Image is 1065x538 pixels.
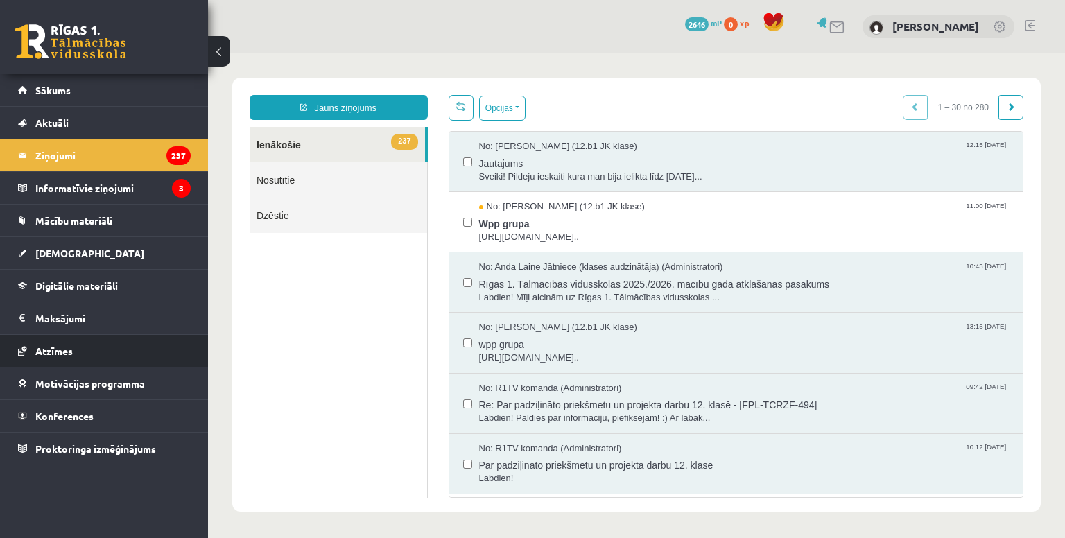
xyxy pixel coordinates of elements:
a: 0 xp [724,17,756,28]
a: Informatīvie ziņojumi3 [18,172,191,204]
a: Nosūtītie [42,109,219,144]
span: Rīgas 1. Tālmācības vidusskolas 2025./2026. mācību gada atklāšanas pasākums [271,220,802,238]
span: Jautajums [271,100,802,117]
span: 0 [724,17,738,31]
span: Re: Par padziļināto priekšmetu un projekta darbu 12. klasē - [FPL-TCRZF-494] [271,341,802,358]
span: No: [PERSON_NAME] (12.b1 JK klase) [271,268,429,281]
span: Aktuāli [35,116,69,129]
a: Sākums [18,74,191,106]
legend: Ziņojumi [35,139,191,171]
span: wpp grupa [271,281,802,298]
a: Motivācijas programma [18,367,191,399]
a: No: R1TV komanda (Administratori) 09:42 [DATE] Re: Par padziļināto priekšmetu un projekta darbu 1... [271,329,802,372]
a: Maksājumi [18,302,191,334]
span: Par padziļināto priekšmetu un projekta darbu 12. klasē [271,401,802,419]
a: No: Anda Laine Jātniece (klases audzinātāja) (Administratori) 10:43 [DATE] Rīgas 1. Tālmācības vi... [271,207,802,250]
span: Wpp grupa [271,160,802,177]
span: No: [PERSON_NAME] (12.b1 JK klase) [271,147,437,160]
span: [DEMOGRAPHIC_DATA] [35,247,144,259]
span: No: Anda Laine Jātniece (klases audzinātāja) (Administratori) [271,207,515,220]
legend: Informatīvie ziņojumi [35,172,191,204]
i: 3 [172,179,191,198]
a: [DEMOGRAPHIC_DATA] [18,237,191,269]
a: Konferences [18,400,191,432]
span: No: R1TV komanda (Administratori) [271,329,414,342]
a: Dzēstie [42,144,219,180]
a: 2646 mP [685,17,722,28]
span: [URL][DOMAIN_NAME].. [271,298,802,311]
span: 10:12 [DATE] [755,389,801,399]
span: Atzīmes [35,345,73,357]
a: No: R1TV komanda (Administratori) 10:12 [DATE] Par padziļināto priekšmetu un projekta darbu 12. k... [271,389,802,432]
a: No: [PERSON_NAME] (12.b1 JK klase) 11:00 [DATE] Wpp grupa [URL][DOMAIN_NAME].. [271,147,802,190]
a: Proktoringa izmēģinājums [18,433,191,465]
a: No: [PERSON_NAME] (12.b1 JK klase) 12:15 [DATE] Jautajums Sveiki! Pildeju ieskaiti kura man bija ... [271,87,802,130]
span: 2646 [685,17,709,31]
button: Opcijas [271,42,318,67]
a: No: [PERSON_NAME] (12.b1 JK klase) 13:15 [DATE] wpp grupa [URL][DOMAIN_NAME].. [271,268,802,311]
span: Konferences [35,410,94,422]
span: Sveiki! Pildeju ieskaiti kura man bija ielikta līdz [DATE]... [271,117,802,130]
span: 13:15 [DATE] [755,268,801,278]
a: Jauns ziņojums [42,42,220,67]
span: 12:15 [DATE] [755,87,801,97]
a: 237Ienākošie [42,73,217,109]
span: Motivācijas programma [35,377,145,390]
span: Digitālie materiāli [35,279,118,292]
img: Diāna Čakša [869,21,883,35]
a: [PERSON_NAME] [892,19,979,33]
span: No: R1TV komanda (Administratori) [271,389,414,402]
span: 10:43 [DATE] [755,207,801,218]
a: Atzīmes [18,335,191,367]
span: Labdien! Paldies par informāciju, piefiksējām! :) Ar labāk... [271,358,802,372]
a: Aktuāli [18,107,191,139]
span: Mācību materiāli [35,214,112,227]
span: No: [PERSON_NAME] (12.b1 JK klase) [271,87,429,100]
a: Mācību materiāli [18,205,191,236]
span: 237 [183,80,209,96]
span: 09:42 [DATE] [755,329,801,339]
i: 237 [166,146,191,165]
span: mP [711,17,722,28]
a: Ziņojumi237 [18,139,191,171]
span: Proktoringa izmēģinājums [35,442,156,455]
span: Sākums [35,84,71,96]
legend: Maksājumi [35,302,191,334]
span: Labdien! Mīļi aicinām uz Rīgas 1. Tālmācības vidusskolas ... [271,238,802,251]
span: [URL][DOMAIN_NAME].. [271,177,802,191]
a: Rīgas 1. Tālmācības vidusskola [15,24,126,59]
span: 1 – 30 no 280 [720,42,791,67]
span: 11:00 [DATE] [755,147,801,157]
span: Labdien! [271,419,802,432]
a: Digitālie materiāli [18,270,191,302]
span: xp [740,17,749,28]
